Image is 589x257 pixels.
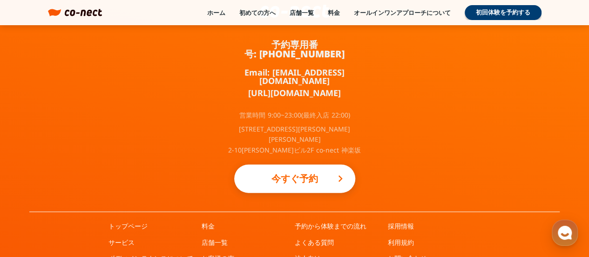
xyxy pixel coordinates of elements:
a: 初めての方へ [239,8,276,17]
a: よくある質問 [295,238,334,247]
a: 初回体験を予約する [465,5,542,20]
a: 店舗一覧 [290,8,314,17]
a: 料金 [202,222,215,231]
a: Email: [EMAIL_ADDRESS][DOMAIN_NAME] [225,68,365,85]
a: 設定 [120,180,179,203]
i: keyboard_arrow_right [335,173,346,184]
span: ホーム [24,194,41,201]
a: トップページ [108,222,148,231]
a: チャット [61,180,120,203]
a: 予約から体験までの流れ [295,222,366,231]
p: 営業時間 9:00~23:00(最終入店 22:00) [239,112,350,118]
a: 予約専用番号: [PHONE_NUMBER] [225,40,365,59]
a: 料金 [328,8,340,17]
a: 利用規約 [388,238,414,247]
span: 設定 [144,194,155,201]
a: 店舗一覧 [202,238,228,247]
a: ホーム [3,180,61,203]
a: ホーム [207,8,225,17]
a: サービス [108,238,135,247]
a: オールインワンアプローチについて [354,8,451,17]
span: チャット [80,194,102,201]
a: 今すぐ予約keyboard_arrow_right [234,165,355,193]
a: [URL][DOMAIN_NAME] [248,89,341,97]
p: [STREET_ADDRESS][PERSON_NAME][PERSON_NAME] 2-10[PERSON_NAME]ビル2F co-nect 神楽坂 [225,124,365,155]
a: 採用情報 [388,222,414,231]
p: 今すぐ予約 [253,168,337,189]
